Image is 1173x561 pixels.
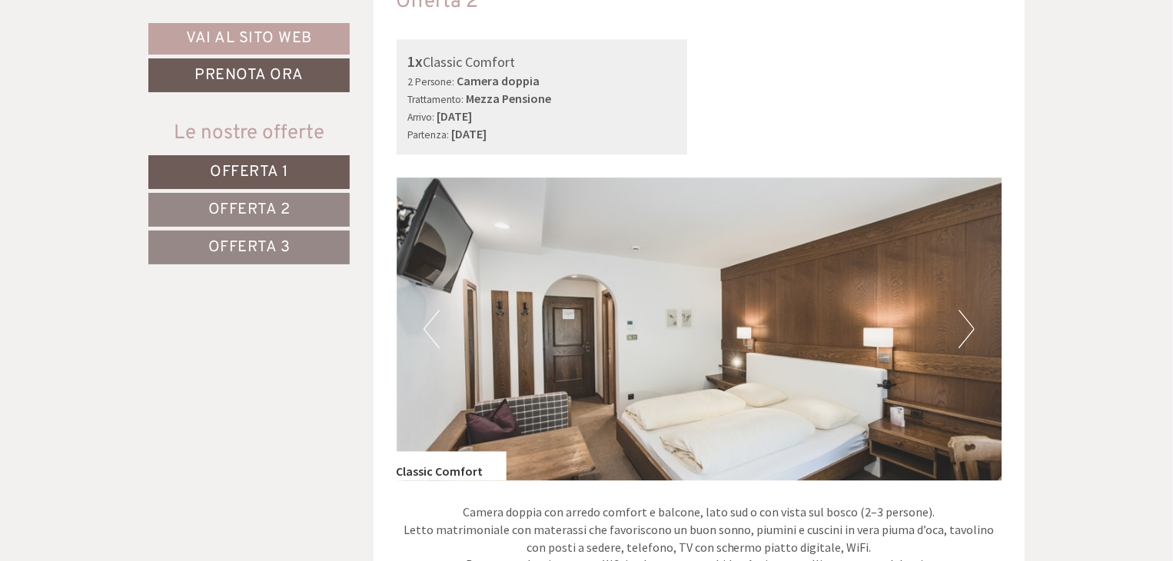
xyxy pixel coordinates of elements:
b: Mezza Pensione [467,91,552,106]
small: Partenza: [408,128,450,141]
div: Classic Comfort [397,451,507,480]
b: Camera doppia [457,73,540,88]
small: Arrivo: [408,111,435,124]
button: Next [959,310,975,348]
button: Previous [424,310,440,348]
div: Classic Comfort [408,51,676,73]
span: Offerta 2 [208,200,291,220]
b: [DATE] [452,126,487,141]
b: 1x [408,51,424,71]
b: [DATE] [437,108,473,124]
img: image [397,178,1002,480]
a: Prenota ora [148,58,350,92]
span: Offerta 1 [210,162,288,182]
small: 2 Persone: [408,75,455,88]
div: Le nostre offerte [148,119,350,148]
small: Trattamento: [408,93,464,106]
a: Vai al sito web [148,23,350,55]
span: Offerta 3 [208,237,291,257]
